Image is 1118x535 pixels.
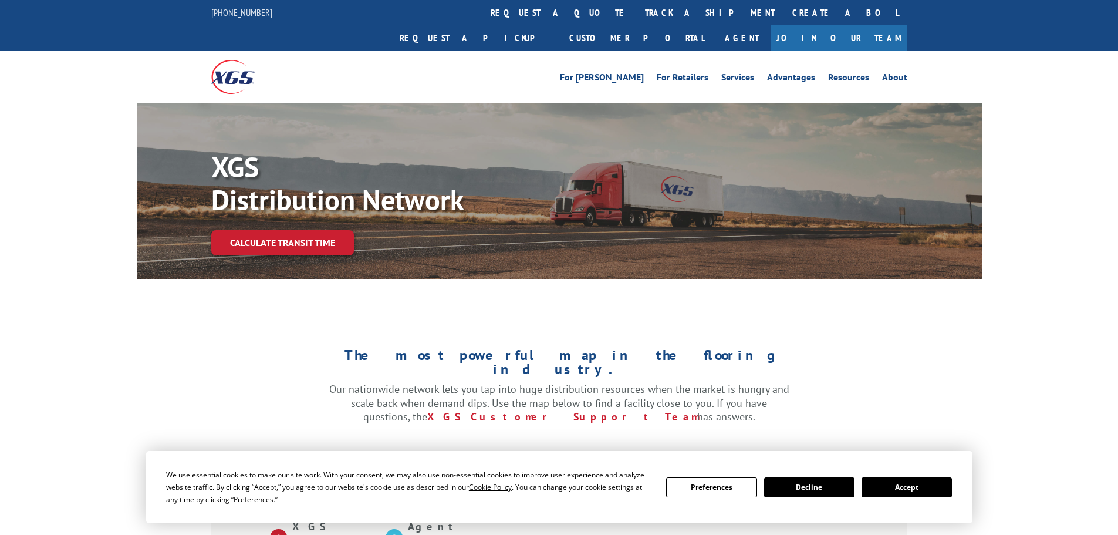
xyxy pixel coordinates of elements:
[771,25,907,51] a: Join Our Team
[211,230,354,255] a: Calculate transit time
[560,25,713,51] a: Customer Portal
[666,477,756,497] button: Preferences
[828,73,869,86] a: Resources
[862,477,952,497] button: Accept
[713,25,771,51] a: Agent
[166,469,652,506] div: We use essential cookies to make our site work. With your consent, we may also use non-essential ...
[329,348,789,382] h1: The most powerful map in the flooring industry.
[211,6,272,18] a: [PHONE_NUMBER]
[657,73,708,86] a: For Retailers
[767,73,815,86] a: Advantages
[427,410,697,423] a: XGS Customer Support Team
[234,494,273,504] span: Preferences
[560,73,644,86] a: For [PERSON_NAME]
[146,451,972,523] div: Cookie Consent Prompt
[391,25,560,51] a: Request a pickup
[469,482,512,492] span: Cookie Policy
[882,73,907,86] a: About
[211,150,563,216] p: XGS Distribution Network
[329,382,789,424] p: Our nationwide network lets you tap into huge distribution resources when the market is hungry an...
[764,477,854,497] button: Decline
[721,73,754,86] a: Services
